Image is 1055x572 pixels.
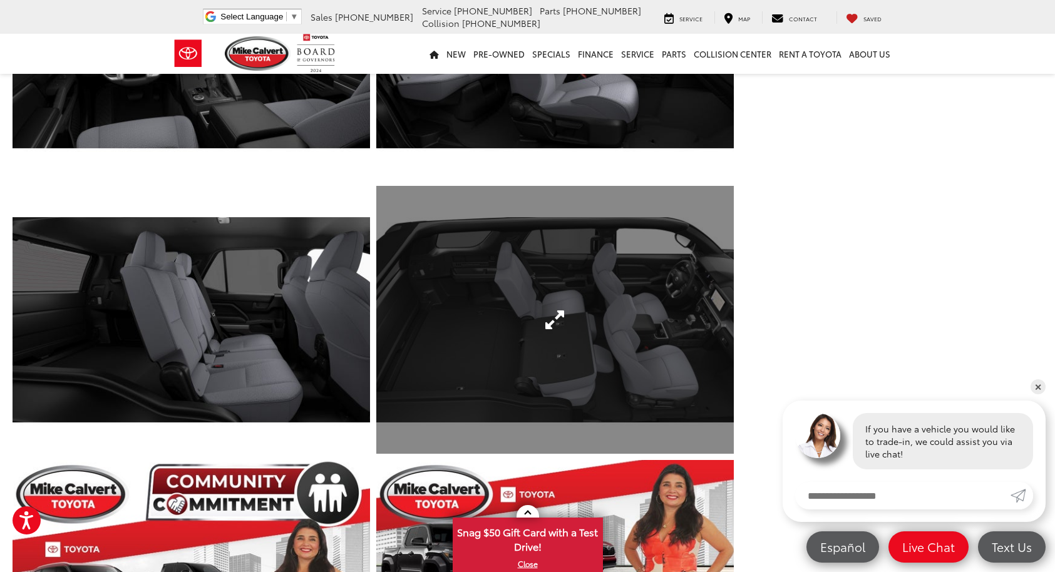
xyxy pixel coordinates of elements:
[335,11,413,23] span: [PHONE_NUMBER]
[225,36,291,71] img: Mike Calvert Toyota
[888,531,969,563] a: Live Chat
[470,34,528,74] a: Pre-Owned
[853,413,1033,469] div: If you have a vehicle you would like to trade-in, we could assist you via live chat!
[863,14,882,23] span: Saved
[540,4,560,17] span: Parts
[220,12,283,21] span: Select Language
[443,34,470,74] a: New
[679,14,702,23] span: Service
[845,34,894,74] a: About Us
[896,539,961,554] span: Live Chat
[290,12,298,21] span: ▼
[563,4,641,17] span: [PHONE_NUMBER]
[795,413,840,458] img: Agent profile photo
[9,183,373,457] img: 2025 Toyota 4Runner SR5
[617,34,658,74] a: Service
[376,186,734,454] a: Expand Photo 21
[454,4,532,17] span: [PHONE_NUMBER]
[13,186,370,454] a: Expand Photo 20
[462,17,540,29] span: [PHONE_NUMBER]
[528,34,574,74] a: Specials
[690,34,775,74] a: Collision Center
[978,531,1046,563] a: Text Us
[836,11,891,24] a: My Saved Vehicles
[422,17,460,29] span: Collision
[986,539,1038,554] span: Text Us
[426,34,443,74] a: Home
[775,34,845,74] a: Rent a Toyota
[658,34,690,74] a: Parts
[165,33,212,74] img: Toyota
[311,11,332,23] span: Sales
[220,12,298,21] a: Select Language​
[795,482,1011,509] input: Enter your message
[714,11,759,24] a: Map
[422,4,451,17] span: Service
[655,11,712,24] a: Service
[789,14,817,23] span: Contact
[574,34,617,74] a: Finance
[762,11,826,24] a: Contact
[738,14,750,23] span: Map
[286,12,287,21] span: ​
[806,531,879,563] a: Español
[454,519,602,557] span: Snag $50 Gift Card with a Test Drive!
[814,539,872,554] span: Español
[1011,482,1033,509] a: Submit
